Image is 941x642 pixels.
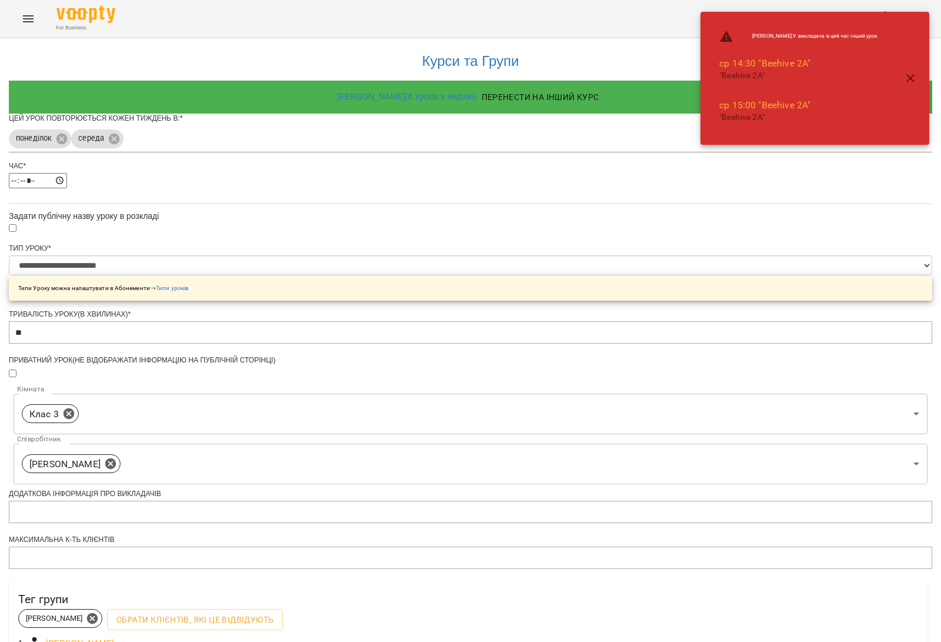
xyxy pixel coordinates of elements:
button: Обрати клієнтів, які це відвідують [107,609,283,630]
img: Voopty Logo [56,6,115,23]
div: [PERSON_NAME] [22,454,121,473]
h3: Курси та Групи [15,54,926,69]
button: Перенести на інший курс [477,87,604,108]
span: [PERSON_NAME] [19,613,89,624]
div: Клас 3 [14,394,927,434]
a: ср 14:30 "Beehive 2A" [719,58,810,69]
div: [PERSON_NAME] [18,609,102,628]
div: Максимальна к-ть клієнтів [9,535,932,545]
a: ср 15:00 "Beehive 2A" [719,99,810,111]
span: Перенести на інший курс [482,90,599,104]
li: [PERSON_NAME] : У викладача в цей час інший урок [710,25,887,48]
div: понеділоксереда [9,126,932,152]
div: Цей урок повторюється кожен тиждень в: [9,114,932,124]
h6: Тег групи [18,590,918,608]
a: [PERSON_NAME] ( 8 Уроків в неділю ) [337,92,476,101]
div: Тривалість уроку(в хвилинах) [9,310,932,320]
div: середа [71,129,124,148]
button: Menu [14,5,42,33]
p: [PERSON_NAME] [29,457,101,471]
div: Задати публічну назву уроку в розкладі [9,210,932,222]
p: "Beehive 2A" [719,112,877,124]
p: Типи Уроку можна налаштувати в Абонементи -> [18,284,189,292]
div: Тип Уроку [9,244,932,254]
a: Типи уроків [156,285,189,291]
span: For Business [56,24,115,32]
div: Час [9,161,932,171]
div: Клас 3 [22,404,79,423]
div: Додаткова інформація про викладачів [9,489,932,499]
span: Обрати клієнтів, які це відвідують [116,613,273,627]
p: "Beehive 2A" [719,70,877,82]
p: Клас 3 [29,407,59,421]
div: понеділок [9,129,71,148]
span: понеділок [9,133,59,144]
span: середа [71,133,111,144]
div: Приватний урок(не відображати інформацію на публічній сторінці) [9,355,932,365]
div: [PERSON_NAME] [14,444,927,484]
